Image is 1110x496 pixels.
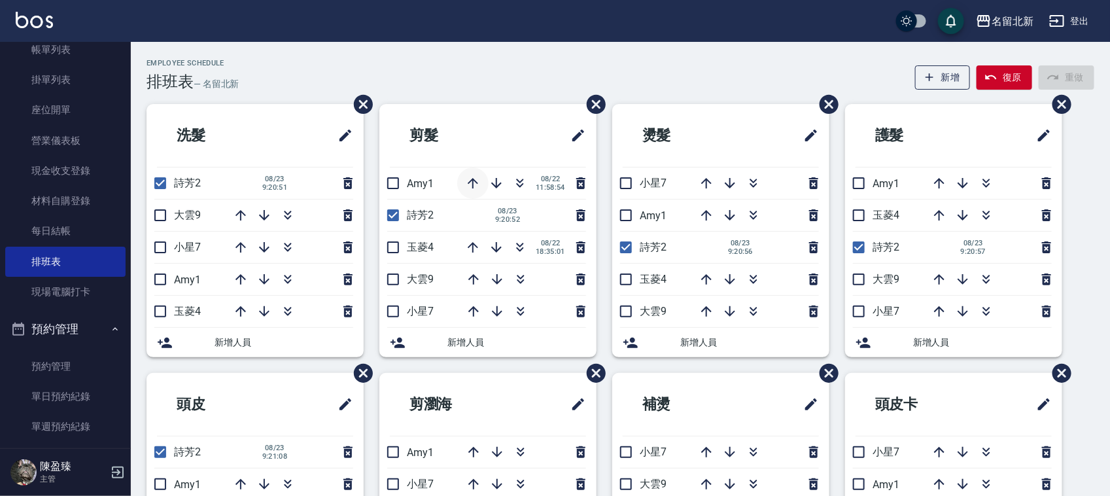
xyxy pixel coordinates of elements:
[157,112,277,159] h2: 洗髮
[5,35,126,65] a: 帳單列表
[971,8,1039,35] button: 名留北新
[407,209,434,221] span: 詩芳2
[623,112,743,159] h2: 燙髮
[1044,9,1094,33] button: 登出
[873,446,899,458] span: 小星7
[845,328,1062,357] div: 新增人員
[1043,85,1073,124] span: 刪除班表
[726,247,755,256] span: 9:20:56
[10,459,37,486] img: Person
[1028,389,1052,420] span: 修改班表的標題
[5,95,126,125] a: 座位開單
[5,412,126,442] a: 單週預約紀錄
[915,65,971,90] button: 新增
[873,241,899,253] span: 詩芳2
[174,241,201,253] span: 小星7
[407,305,434,317] span: 小星7
[390,381,517,428] h2: 剪瀏海
[640,273,667,285] span: 玉菱4
[640,478,667,490] span: 大雲9
[407,446,434,459] span: Amy1
[810,85,841,124] span: 刪除班表
[612,328,829,357] div: 新增人員
[536,239,565,247] span: 08/22
[407,177,434,190] span: Amy1
[260,175,289,183] span: 08/23
[563,389,586,420] span: 修改班表的標題
[174,274,201,286] span: Amy1
[174,478,201,491] span: Amy1
[623,381,743,428] h2: 補燙
[147,73,194,91] h3: 排班表
[856,381,983,428] h2: 頭皮卡
[856,112,976,159] h2: 護髮
[147,328,364,357] div: 新增人員
[174,177,201,189] span: 詩芳2
[447,336,586,349] span: 新增人員
[795,120,819,151] span: 修改班表的標題
[977,65,1032,90] button: 復原
[959,247,988,256] span: 9:20:57
[330,389,353,420] span: 修改班表的標題
[726,239,755,247] span: 08/23
[959,239,988,247] span: 08/23
[640,241,667,253] span: 詩芳2
[873,273,899,285] span: 大雲9
[215,336,353,349] span: 新增人員
[873,209,899,221] span: 玉菱4
[40,460,107,473] h5: 陳盈臻
[873,478,899,491] span: Amy1
[344,354,375,393] span: 刪除班表
[640,209,667,222] span: Amy1
[5,216,126,246] a: 每日結帳
[680,336,819,349] span: 新增人員
[407,478,434,490] span: 小星7
[873,177,899,190] span: Amy1
[260,183,289,192] span: 9:20:51
[407,273,434,285] span: 大雲9
[174,209,201,221] span: 大雲9
[147,59,239,67] h2: Employee Schedule
[40,473,107,485] p: 主管
[390,112,510,159] h2: 剪髮
[5,186,126,216] a: 材料自購登錄
[5,381,126,412] a: 單日預約紀錄
[5,247,126,277] a: 排班表
[536,247,565,256] span: 18:35:01
[379,328,597,357] div: 新增人員
[1043,354,1073,393] span: 刪除班表
[407,241,434,253] span: 玉菱4
[640,446,667,458] span: 小星7
[157,381,277,428] h2: 頭皮
[992,13,1033,29] div: 名留北新
[577,85,608,124] span: 刪除班表
[1028,120,1052,151] span: 修改班表的標題
[174,446,201,458] span: 詩芳2
[5,156,126,186] a: 現金收支登錄
[577,354,608,393] span: 刪除班表
[5,126,126,156] a: 營業儀表板
[260,444,289,452] span: 08/23
[330,120,353,151] span: 修改班表的標題
[536,175,565,183] span: 08/22
[5,65,126,95] a: 掛單列表
[913,336,1052,349] span: 新增人員
[493,215,522,224] span: 9:20:52
[344,85,375,124] span: 刪除班表
[194,77,239,91] h6: — 名留北新
[873,305,899,317] span: 小星7
[16,12,53,28] img: Logo
[174,305,201,317] span: 玉菱4
[260,452,289,461] span: 9:21:08
[795,389,819,420] span: 修改班表的標題
[563,120,586,151] span: 修改班表的標題
[5,312,126,346] button: 預約管理
[640,305,667,317] span: 大雲9
[5,447,126,481] button: 報表及分析
[5,277,126,307] a: 現場電腦打卡
[536,183,565,192] span: 11:58:54
[938,8,964,34] button: save
[493,207,522,215] span: 08/23
[5,351,126,381] a: 預約管理
[810,354,841,393] span: 刪除班表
